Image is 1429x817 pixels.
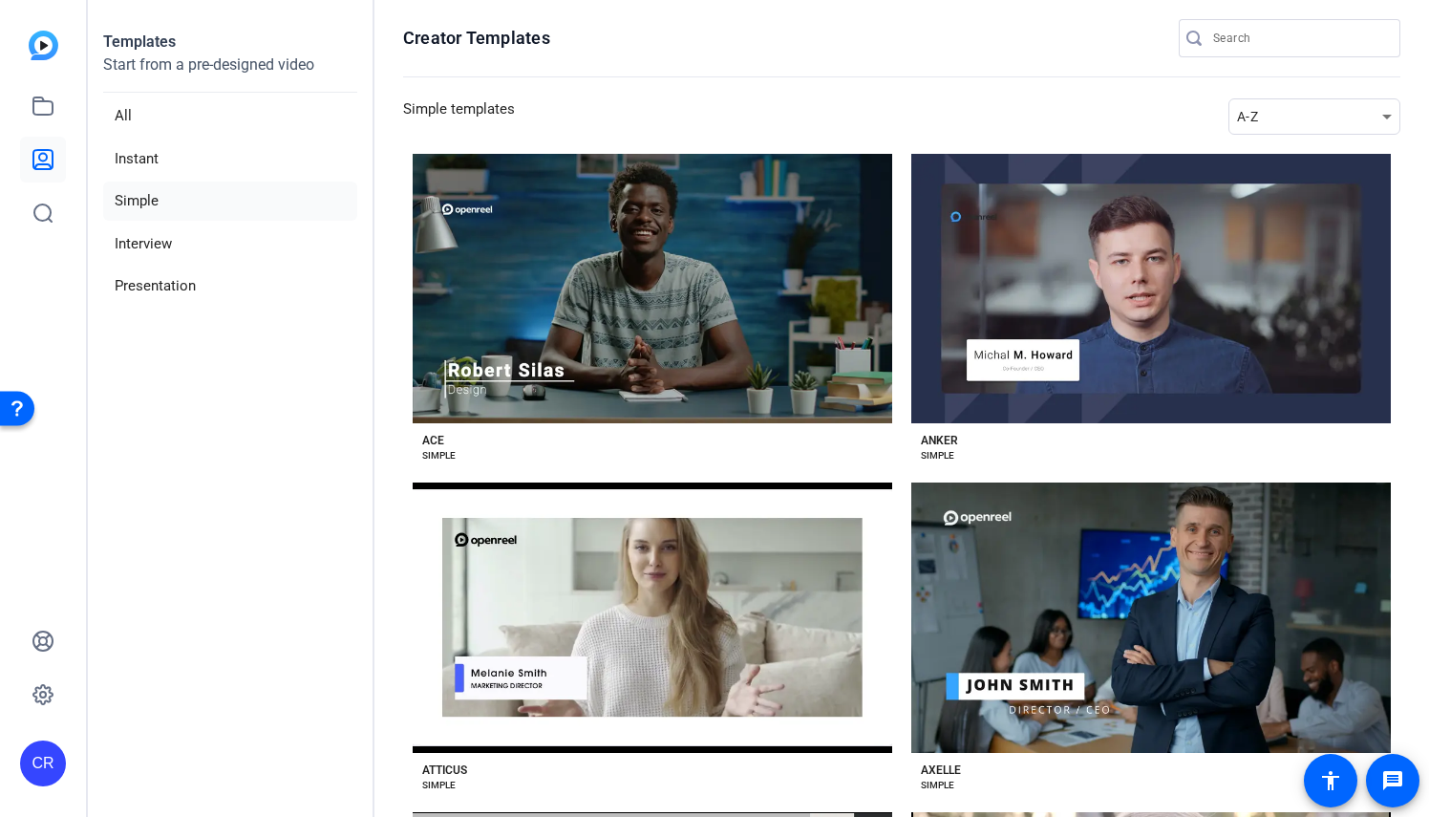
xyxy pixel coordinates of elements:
p: Start from a pre-designed video [103,54,357,93]
button: Template image [413,483,892,752]
div: ATTICUS [422,763,467,778]
div: ANKER [921,433,958,448]
mat-icon: message [1381,769,1404,792]
li: Interview [103,225,357,264]
span: A-Z [1237,109,1258,124]
li: Simple [103,182,357,221]
button: Template image [911,154,1391,423]
div: CR [20,741,66,786]
button: Template image [911,483,1391,752]
h3: Simple templates [403,98,515,135]
button: Template image [413,154,892,423]
div: AXELLE [921,763,961,778]
li: Instant [103,140,357,179]
div: SIMPLE [921,448,954,463]
div: SIMPLE [422,778,456,793]
div: ACE [422,433,444,448]
input: Search [1213,27,1385,50]
li: Presentation [103,267,357,306]
strong: Templates [103,32,176,51]
mat-icon: accessibility [1319,769,1342,792]
h1: Creator Templates [403,27,550,50]
li: All [103,97,357,136]
div: SIMPLE [422,448,456,463]
img: blue-gradient.svg [29,31,58,60]
div: SIMPLE [921,778,954,793]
